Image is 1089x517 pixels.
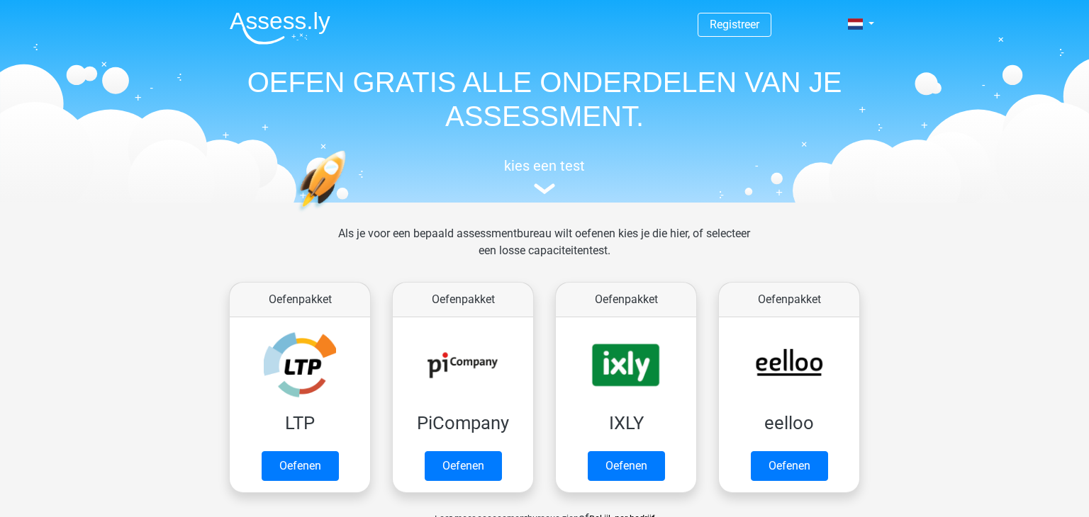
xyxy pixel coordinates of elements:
[534,183,555,194] img: assessment
[296,150,401,278] img: oefenen
[218,65,871,133] h1: OEFEN GRATIS ALLE ONDERDELEN VAN JE ASSESSMENT.
[588,451,665,481] a: Oefenen
[218,157,871,174] h5: kies een test
[327,225,761,276] div: Als je voor een bepaald assessmentbureau wilt oefenen kies je die hier, of selecteer een losse ca...
[710,18,759,31] a: Registreer
[425,451,502,481] a: Oefenen
[218,157,871,195] a: kies een test
[230,11,330,45] img: Assessly
[751,451,828,481] a: Oefenen
[262,451,339,481] a: Oefenen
